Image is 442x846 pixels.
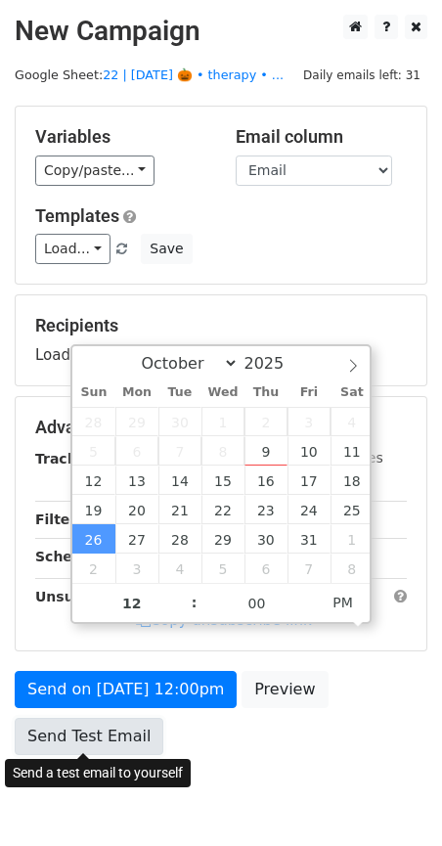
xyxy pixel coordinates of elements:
[35,315,407,336] h5: Recipients
[35,417,407,438] h5: Advanced
[287,524,331,554] span: October 31, 2025
[331,524,374,554] span: November 1, 2025
[331,436,374,466] span: October 11, 2025
[72,436,115,466] span: October 5, 2025
[72,386,115,399] span: Sun
[244,407,287,436] span: October 2, 2025
[244,436,287,466] span: October 9, 2025
[136,611,312,629] a: Copy unsubscribe link
[236,126,407,148] h5: Email column
[201,436,244,466] span: October 8, 2025
[244,466,287,495] span: October 16, 2025
[331,407,374,436] span: October 4, 2025
[331,554,374,583] span: November 8, 2025
[35,512,85,527] strong: Filters
[15,67,284,82] small: Google Sheet:
[244,386,287,399] span: Thu
[15,15,427,48] h2: New Campaign
[244,524,287,554] span: October 30, 2025
[115,407,158,436] span: September 29, 2025
[287,407,331,436] span: October 3, 2025
[35,126,206,148] h5: Variables
[103,67,284,82] a: 22 | [DATE] 🎃 • therapy • ...
[35,205,119,226] a: Templates
[35,549,106,564] strong: Schedule
[296,67,427,82] a: Daily emails left: 31
[331,466,374,495] span: October 18, 2025
[201,554,244,583] span: November 5, 2025
[5,759,191,787] div: Send a test email to yourself
[158,386,201,399] span: Tue
[287,436,331,466] span: October 10, 2025
[158,495,201,524] span: October 21, 2025
[141,234,192,264] button: Save
[35,315,407,366] div: Loading...
[72,407,115,436] span: September 28, 2025
[158,436,201,466] span: October 7, 2025
[331,495,374,524] span: October 25, 2025
[296,65,427,86] span: Daily emails left: 31
[198,584,317,623] input: Minute
[306,448,382,468] label: UTM Codes
[242,671,328,708] a: Preview
[115,495,158,524] span: October 20, 2025
[72,554,115,583] span: November 2, 2025
[239,354,309,373] input: Year
[115,386,158,399] span: Mon
[115,524,158,554] span: October 27, 2025
[287,386,331,399] span: Fri
[158,466,201,495] span: October 14, 2025
[35,234,110,264] a: Load...
[158,524,201,554] span: October 28, 2025
[115,554,158,583] span: November 3, 2025
[201,495,244,524] span: October 22, 2025
[201,386,244,399] span: Wed
[35,156,155,186] a: Copy/paste...
[316,583,370,622] span: Click to toggle
[331,386,374,399] span: Sat
[158,407,201,436] span: September 30, 2025
[244,495,287,524] span: October 23, 2025
[35,589,131,604] strong: Unsubscribe
[287,466,331,495] span: October 17, 2025
[287,495,331,524] span: October 24, 2025
[201,524,244,554] span: October 29, 2025
[72,495,115,524] span: October 19, 2025
[15,671,237,708] a: Send on [DATE] 12:00pm
[344,752,442,846] iframe: Chat Widget
[115,436,158,466] span: October 6, 2025
[72,584,192,623] input: Hour
[287,554,331,583] span: November 7, 2025
[72,524,115,554] span: October 26, 2025
[201,466,244,495] span: October 15, 2025
[244,554,287,583] span: November 6, 2025
[158,554,201,583] span: November 4, 2025
[15,718,163,755] a: Send Test Email
[192,583,198,622] span: :
[201,407,244,436] span: October 1, 2025
[35,451,101,467] strong: Tracking
[115,466,158,495] span: October 13, 2025
[72,466,115,495] span: October 12, 2025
